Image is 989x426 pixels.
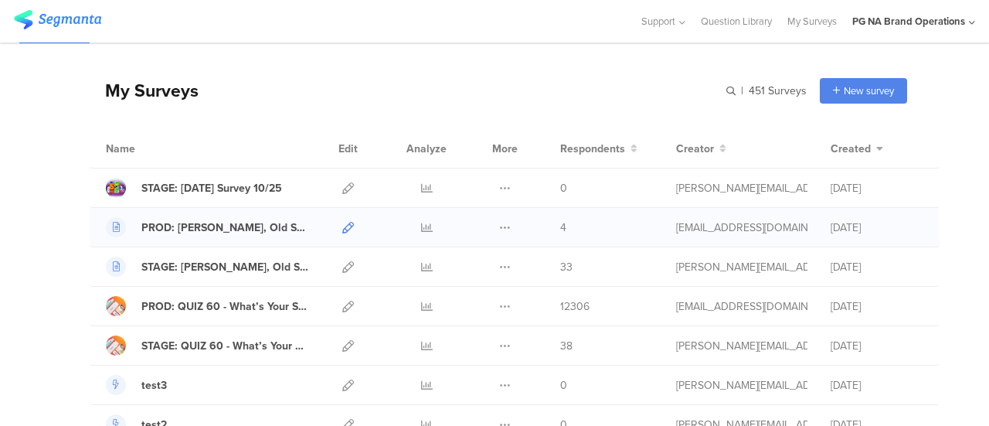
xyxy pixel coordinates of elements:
button: Respondents [560,141,637,157]
div: [DATE] [831,220,923,236]
span: Creator [676,141,714,157]
div: STAGE: QUIZ 60 - What’s Your Summer Self-Care Essential? [141,338,308,354]
a: test3 [106,375,167,395]
span: 0 [560,180,567,196]
div: Name [106,141,199,157]
div: larson.m@pg.com [676,377,807,394]
div: Analyze [403,129,450,168]
div: test3 [141,377,167,394]
span: 12306 [560,298,590,315]
a: STAGE: [PERSON_NAME], Old Spice, Secret Survey - 0725 [106,257,308,277]
div: STAGE: Olay, Old Spice, Secret Survey - 0725 [141,259,308,275]
div: PROD: Olay, Old Spice, Secret Survey - 0725 [141,220,308,236]
div: PROD: QUIZ 60 - What’s Your Summer Self-Care Essential? [141,298,308,315]
div: [DATE] [831,338,923,354]
div: PG NA Brand Operations [852,14,965,29]
span: Respondents [560,141,625,157]
span: 0 [560,377,567,394]
button: Creator [676,141,726,157]
div: [DATE] [831,259,923,275]
div: More [488,129,522,168]
div: shirley.j@pg.com [676,259,807,275]
div: [DATE] [831,298,923,315]
a: STAGE: QUIZ 60 - What’s Your Summer Self-Care Essential? [106,336,308,356]
a: PROD: QUIZ 60 - What’s Your Summer Self-Care Essential? [106,296,308,316]
a: STAGE: [DATE] Survey 10/25 [106,178,282,198]
button: Created [831,141,883,157]
div: STAGE: Diwali Survey 10/25 [141,180,282,196]
div: yadav.vy.3@pg.com [676,220,807,236]
span: 38 [560,338,573,354]
div: [DATE] [831,377,923,394]
a: PROD: [PERSON_NAME], Old Spice, Secret Survey - 0725 [106,217,308,237]
div: [DATE] [831,180,923,196]
div: shirley.j@pg.com [676,338,807,354]
span: 451 Surveys [749,83,807,99]
div: kumar.h.7@pg.com [676,298,807,315]
img: segmanta logo [14,10,101,29]
div: Edit [331,129,365,168]
span: | [739,83,746,99]
span: 33 [560,259,573,275]
div: shirley.j@pg.com [676,180,807,196]
span: 4 [560,220,566,236]
span: New survey [844,83,894,98]
span: Support [641,14,675,29]
div: My Surveys [90,77,199,104]
span: Created [831,141,871,157]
